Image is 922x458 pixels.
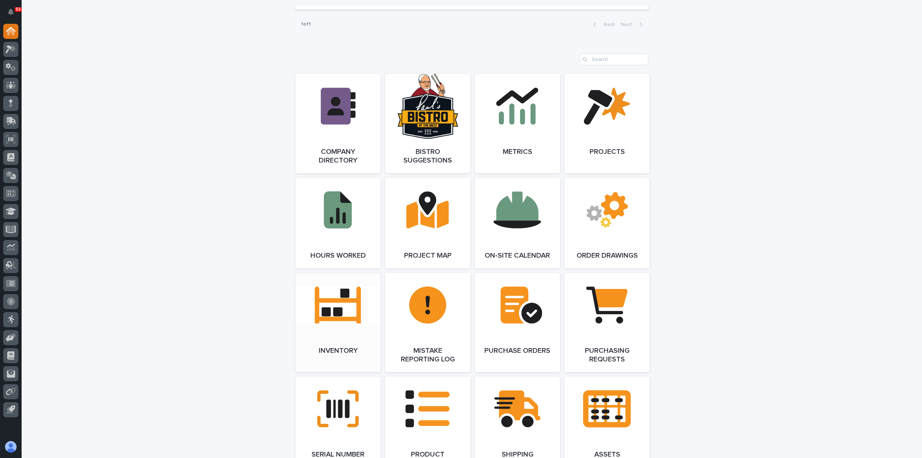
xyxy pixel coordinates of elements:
input: Search [580,54,648,65]
p: 1 of 1 [295,15,317,33]
a: Hours Worked [295,178,381,268]
span: Next [621,22,636,27]
a: Metrics [475,74,560,173]
a: Mistake Reporting Log [385,273,470,372]
button: Back [587,21,618,28]
a: Bistro Suggestions [385,74,470,173]
button: Next [618,21,648,28]
button: Notifications [3,4,18,19]
div: Notifications53 [9,9,18,20]
a: Order Drawings [564,178,650,268]
a: Inventory [295,273,381,372]
a: Company Directory [295,74,381,173]
a: On-Site Calendar [475,178,560,268]
a: Purchase Orders [475,273,560,372]
p: 53 [16,7,21,12]
span: Back [599,22,615,27]
a: Project Map [385,178,470,268]
a: Projects [564,74,650,173]
button: users-avatar [3,439,18,454]
a: Purchasing Requests [564,273,650,372]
